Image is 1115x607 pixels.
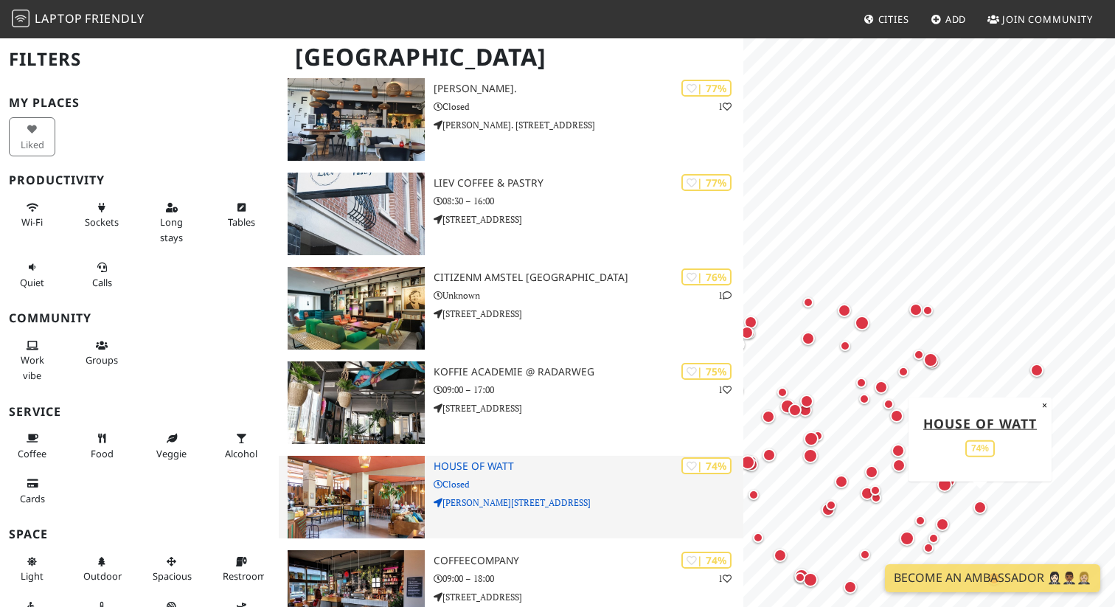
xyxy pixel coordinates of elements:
p: [STREET_ADDRESS] [434,590,743,604]
p: 08:30 – 16:00 [434,194,743,208]
button: Close popup [1038,397,1052,413]
div: Map marker [1027,361,1046,380]
span: Cities [878,13,909,26]
div: Map marker [832,472,851,491]
div: Map marker [852,313,872,333]
p: 09:00 – 17:00 [434,383,743,397]
span: Group tables [86,353,118,367]
div: Map marker [737,452,758,473]
div: Map marker [796,400,815,420]
button: Cards [9,471,55,510]
button: Calls [79,255,125,294]
button: Restroom [218,549,265,589]
button: Spacious [148,549,195,589]
a: Become an Ambassador 🤵🏻‍♀️🤵🏾‍♂️🤵🏼‍♀️ [885,564,1100,592]
button: Groups [79,333,125,372]
div: Map marker [777,396,798,417]
span: Credit cards [20,492,45,505]
div: 74% [965,440,995,457]
span: Restroom [223,569,266,583]
a: citizenM Amstel Amsterdam | 76% 1 citizenM Amstel [GEOGRAPHIC_DATA] Unknown [STREET_ADDRESS] [279,267,743,350]
span: Work-friendly tables [228,215,255,229]
a: LaptopFriendly LaptopFriendly [12,7,145,32]
div: Map marker [867,489,885,507]
button: Wi-Fi [9,195,55,235]
a: House of Watt | 74% House of Watt Closed [PERSON_NAME][STREET_ADDRESS] [279,456,743,538]
div: Map marker [749,529,767,547]
p: 1 [718,288,732,302]
div: Map marker [809,427,827,445]
div: Map marker [872,378,891,397]
div: Map marker [920,539,937,557]
h3: Productivity [9,173,270,187]
div: Map marker [934,474,955,495]
a: House of Watt [923,414,1037,431]
div: Map marker [797,392,816,411]
button: Work vibe [9,333,55,387]
div: | 77% [681,174,732,191]
div: Map marker [745,486,763,504]
div: Map marker [737,323,757,342]
p: [STREET_ADDRESS] [434,212,743,226]
span: Natural light [21,569,44,583]
h3: Service [9,405,270,419]
span: Alcohol [225,447,257,460]
div: Map marker [835,301,854,320]
button: Outdoor [79,549,125,589]
button: Quiet [9,255,55,294]
img: Fred. [288,78,425,161]
h3: coffeecompany [434,555,743,567]
p: Unknown [434,288,743,302]
span: Quiet [20,276,44,289]
p: Closed [434,477,743,491]
h3: My Places [9,96,270,110]
button: Veggie [148,426,195,465]
div: Map marker [933,515,952,534]
div: Map marker [862,462,881,482]
p: 1 [718,572,732,586]
p: [PERSON_NAME]. [STREET_ADDRESS] [434,118,743,132]
div: Map marker [759,407,778,426]
a: Cities [858,6,915,32]
div: | 74% [681,552,732,569]
div: Map marker [800,445,821,466]
div: Map marker [841,577,860,597]
div: Map marker [920,350,941,370]
div: Map marker [801,429,822,449]
span: Add [945,13,967,26]
span: Outdoor area [83,569,122,583]
h2: Filters [9,37,270,82]
button: Coffee [9,426,55,465]
div: Map marker [889,456,909,475]
img: citizenM Amstel Amsterdam [288,267,425,350]
div: Map marker [911,512,929,530]
button: Food [79,426,125,465]
div: Map marker [852,374,870,392]
div: Map marker [919,302,937,319]
a: Liev Coffee & Pastry | 77% Liev Coffee & Pastry 08:30 – 16:00 [STREET_ADDRESS] [279,173,743,255]
span: Friendly [85,10,144,27]
div: Map marker [760,445,779,465]
button: Sockets [79,195,125,235]
span: Long stays [160,215,183,243]
div: Map marker [800,569,821,590]
div: Map marker [791,566,812,586]
span: Food [91,447,114,460]
div: Map marker [774,384,791,401]
p: 09:00 – 18:00 [434,572,743,586]
a: Join Community [982,6,1099,32]
p: 1 [718,383,732,397]
div: Map marker [791,569,809,586]
p: 1 [718,100,732,114]
h3: Liev Coffee & Pastry [434,177,743,190]
div: Map marker [880,395,897,413]
div: Map marker [855,390,873,408]
span: Coffee [18,447,46,460]
span: Video/audio calls [92,276,112,289]
span: Laptop [35,10,83,27]
a: Add [925,6,973,32]
img: Koffie Academie @ Radarweg [288,361,425,444]
div: Map marker [785,400,805,420]
h3: Koffie Academie @ Radarweg [434,366,743,378]
div: Map marker [887,406,906,426]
